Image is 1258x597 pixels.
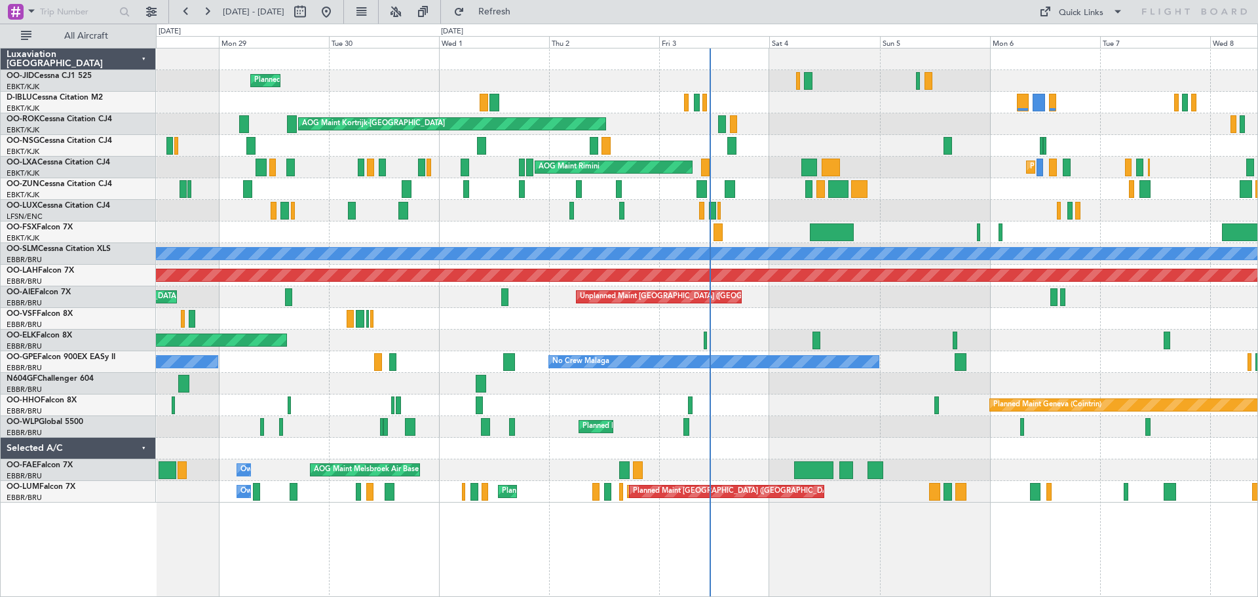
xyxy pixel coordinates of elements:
a: EBKT/KJK [7,125,39,135]
a: OO-LXACessna Citation CJ4 [7,159,110,166]
a: OO-AIEFalcon 7X [7,288,71,296]
span: OO-ELK [7,332,36,339]
div: Planned Maint [GEOGRAPHIC_DATA] ([GEOGRAPHIC_DATA] National) [502,482,739,501]
div: Planned Maint Milan (Linate) [582,417,677,436]
span: [DATE] - [DATE] [223,6,284,18]
a: LFSN/ENC [7,212,43,221]
div: AOG Maint Kortrijk-[GEOGRAPHIC_DATA] [302,114,445,134]
div: Quick Links [1059,7,1103,20]
a: OO-ZUNCessna Citation CJ4 [7,180,112,188]
a: OO-GPEFalcon 900EX EASy II [7,353,115,361]
a: OO-JIDCessna CJ1 525 [7,72,92,80]
div: Owner Melsbroek Air Base [240,482,330,501]
a: OO-LUXCessna Citation CJ4 [7,202,110,210]
a: EBKT/KJK [7,168,39,178]
a: OO-WLPGlobal 5500 [7,418,83,426]
div: Fri 3 [659,36,769,48]
a: EBBR/BRU [7,493,42,503]
a: OO-NSGCessna Citation CJ4 [7,137,112,145]
a: EBBR/BRU [7,320,42,330]
a: EBBR/BRU [7,277,42,286]
button: Quick Links [1033,1,1130,22]
div: Mon 29 [219,36,329,48]
a: OO-ROKCessna Citation CJ4 [7,115,112,123]
span: OO-VSF [7,310,37,318]
a: N604GFChallenger 604 [7,375,94,383]
span: OO-HHO [7,396,41,404]
span: All Aircraft [34,31,138,41]
a: OO-FAEFalcon 7X [7,461,73,469]
a: OO-LAHFalcon 7X [7,267,74,275]
a: EBBR/BRU [7,341,42,351]
div: [DATE] [441,26,463,37]
span: OO-ROK [7,115,39,123]
div: Sat 4 [769,36,879,48]
div: Planned Maint Geneva (Cointrin) [993,395,1101,415]
button: Refresh [448,1,526,22]
a: EBKT/KJK [7,104,39,113]
span: OO-LAH [7,267,38,275]
a: EBKT/KJK [7,190,39,200]
span: OO-NSG [7,137,39,145]
div: Planned Maint Kortrijk-[GEOGRAPHIC_DATA] [254,71,407,90]
span: OO-LUM [7,483,39,491]
div: No Crew Malaga [552,352,609,372]
a: EBBR/BRU [7,406,42,416]
div: Tue 7 [1100,36,1210,48]
input: Trip Number [40,2,115,22]
div: Planned Maint Kortrijk-[GEOGRAPHIC_DATA] [1030,157,1183,177]
div: AOG Maint Rimini [539,157,600,177]
span: D-IBLU [7,94,32,102]
span: OO-JID [7,72,34,80]
span: OO-FSX [7,223,37,231]
span: OO-GPE [7,353,37,361]
div: Owner Melsbroek Air Base [240,460,330,480]
span: OO-SLM [7,245,38,253]
a: OO-VSFFalcon 8X [7,310,73,318]
a: OO-ELKFalcon 8X [7,332,72,339]
a: EBBR/BRU [7,255,42,265]
a: EBBR/BRU [7,428,42,438]
span: OO-WLP [7,418,39,426]
a: OO-LUMFalcon 7X [7,483,75,491]
a: EBKT/KJK [7,147,39,157]
div: AOG Maint Melsbroek Air Base [314,460,419,480]
a: OO-SLMCessna Citation XLS [7,245,111,253]
a: EBKT/KJK [7,82,39,92]
span: Refresh [467,7,522,16]
a: EBBR/BRU [7,298,42,308]
div: Sun 5 [880,36,990,48]
span: OO-ZUN [7,180,39,188]
span: OO-LXA [7,159,37,166]
a: EBKT/KJK [7,233,39,243]
div: Sun 28 [108,36,218,48]
span: OO-AIE [7,288,35,296]
button: All Aircraft [14,26,142,47]
div: Unplanned Maint [GEOGRAPHIC_DATA] ([GEOGRAPHIC_DATA]) [580,287,795,307]
a: OO-FSXFalcon 7X [7,223,73,231]
div: Planned Maint [GEOGRAPHIC_DATA] ([GEOGRAPHIC_DATA] National) [633,482,870,501]
span: N604GF [7,375,37,383]
a: OO-HHOFalcon 8X [7,396,77,404]
span: OO-LUX [7,202,37,210]
div: Tue 30 [329,36,439,48]
div: Thu 2 [549,36,659,48]
a: EBBR/BRU [7,471,42,481]
a: EBBR/BRU [7,363,42,373]
div: [DATE] [159,26,181,37]
div: Mon 6 [990,36,1100,48]
div: Wed 1 [439,36,549,48]
a: EBBR/BRU [7,385,42,395]
a: D-IBLUCessna Citation M2 [7,94,103,102]
span: OO-FAE [7,461,37,469]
